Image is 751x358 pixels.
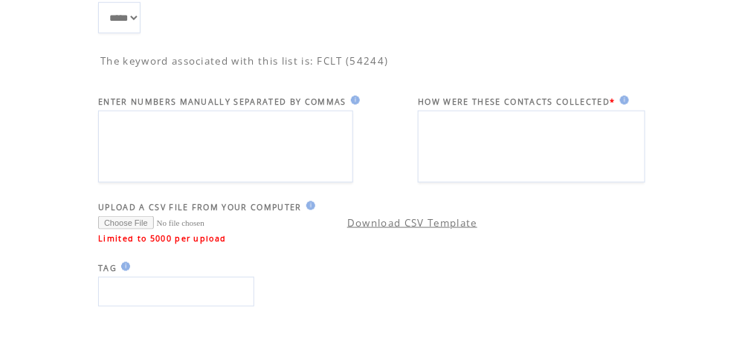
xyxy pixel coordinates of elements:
img: help.gif [347,96,360,105]
span: HOW WERE THESE CONTACTS COLLECTED [418,97,610,107]
span: FCLT (54244) [318,54,389,68]
img: help.gif [302,201,315,210]
span: UPLOAD A CSV FILE FROM YOUR COMPUTER [98,202,302,212]
span: TAG [98,263,117,273]
span: The keyword associated with this list is: [100,54,315,68]
span: ENTER NUMBERS MANUALLY SEPARATED BY COMMAS [98,97,347,107]
img: help.gif [616,96,629,105]
a: Download CSV Template [347,216,477,230]
img: help.gif [117,262,130,271]
span: Limited to 5000 per upload [98,233,227,244]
